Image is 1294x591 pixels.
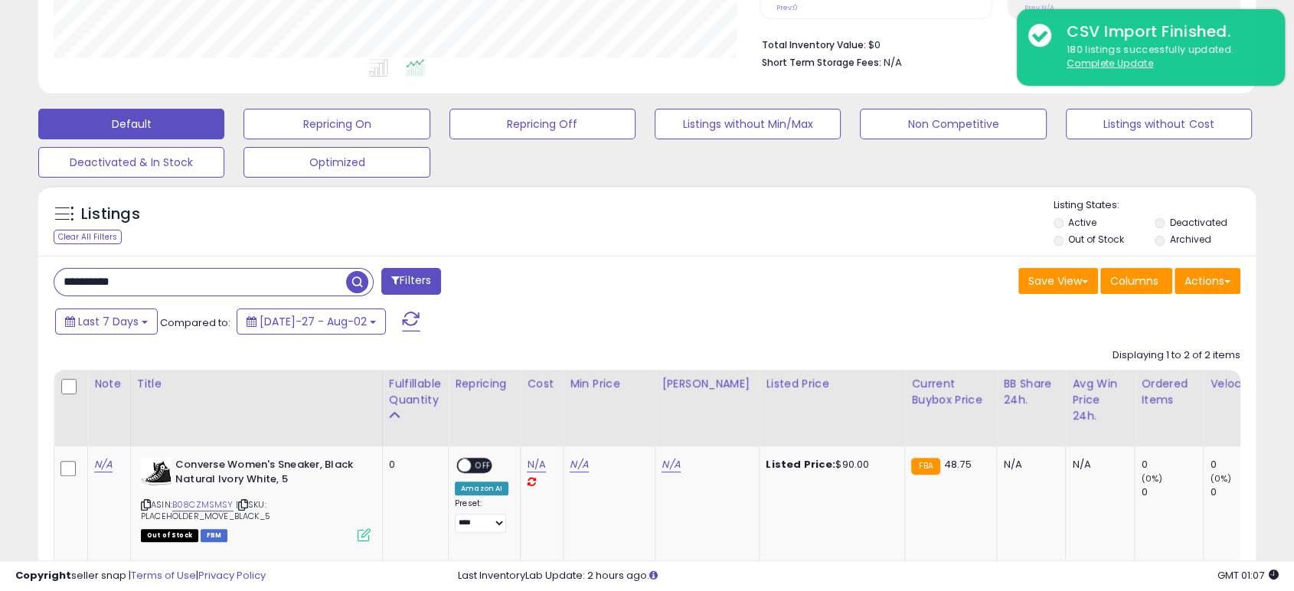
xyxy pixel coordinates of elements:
div: 0 [1210,458,1272,472]
span: N/A [884,55,902,70]
div: 180 listings successfully updated. [1055,43,1273,71]
small: (0%) [1210,472,1231,485]
div: Listed Price [766,376,898,392]
label: Active [1068,216,1096,229]
button: Non Competitive [860,109,1046,139]
div: 0 [1141,485,1203,499]
b: Converse Women's Sneaker, Black Natural Ivory White, 5 [175,458,361,490]
div: Preset: [455,498,508,533]
span: Last 7 Days [78,314,139,329]
label: Out of Stock [1068,233,1124,246]
div: Last InventoryLab Update: 2 hours ago. [458,569,1279,583]
div: N/A [1072,458,1122,472]
span: [DATE]-27 - Aug-02 [260,314,367,329]
button: [DATE]-27 - Aug-02 [237,309,386,335]
div: Velocity [1210,376,1266,392]
div: N/A [1003,458,1054,472]
div: CSV Import Finished. [1055,21,1273,43]
button: Repricing On [243,109,430,139]
u: Complete Update [1067,57,1153,70]
small: (0%) [1141,472,1162,485]
div: Fulfillable Quantity [389,376,442,408]
b: Total Inventory Value: [762,38,866,51]
a: N/A [570,457,588,472]
a: N/A [527,457,545,472]
div: Displaying 1 to 2 of 2 items [1113,348,1240,363]
div: Min Price [570,376,649,392]
a: Terms of Use [131,568,196,583]
button: Deactivated & In Stock [38,147,224,178]
span: OFF [471,459,495,472]
label: Deactivated [1170,216,1227,229]
button: Columns [1100,268,1172,294]
div: Repricing [455,376,514,392]
div: Clear All Filters [54,230,122,244]
div: 0 [389,458,436,472]
button: Actions [1175,268,1240,294]
span: Columns [1110,273,1158,289]
div: Cost [527,376,557,392]
button: Optimized [243,147,430,178]
b: Listed Price: [766,457,835,472]
button: Listings without Min/Max [655,109,841,139]
div: seller snap | | [15,569,266,583]
div: Avg Win Price 24h. [1072,376,1128,424]
span: All listings that are currently out of stock and unavailable for purchase on Amazon [141,529,198,542]
div: ASIN: [141,458,371,540]
b: Short Term Storage Fees: [762,56,881,69]
div: Title [137,376,376,392]
label: Archived [1170,233,1211,246]
button: Last 7 Days [55,309,158,335]
div: BB Share 24h. [1003,376,1059,408]
button: Repricing Off [449,109,636,139]
p: Listing States: [1054,198,1256,213]
a: Privacy Policy [198,568,266,583]
small: Prev: N/A [1024,3,1054,12]
a: B08CZMSMSY [172,498,234,511]
span: Compared to: [160,315,230,330]
div: Ordered Items [1141,376,1197,408]
li: $0 [762,34,1229,53]
a: N/A [662,457,680,472]
button: Save View [1018,268,1098,294]
div: 0 [1210,485,1272,499]
button: Filters [381,268,441,295]
strong: Copyright [15,568,71,583]
div: $90.00 [766,458,893,472]
span: 48.75 [944,457,972,472]
small: Prev: 0 [776,3,798,12]
span: FBM [201,529,228,542]
span: 2025-08-11 01:07 GMT [1217,568,1279,583]
button: Default [38,109,224,139]
div: Current Buybox Price [911,376,990,408]
img: 41Rh5n8Z9qL._SL40_.jpg [141,458,172,488]
div: [PERSON_NAME] [662,376,753,392]
span: | SKU: PLACEHOLDER_MOVE_BLACK_5 [141,498,270,521]
a: N/A [94,457,113,472]
small: FBA [911,458,939,475]
div: Note [94,376,124,392]
button: Listings without Cost [1066,109,1252,139]
div: 0 [1141,458,1203,472]
h5: Listings [81,204,140,225]
div: Amazon AI [455,482,508,495]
